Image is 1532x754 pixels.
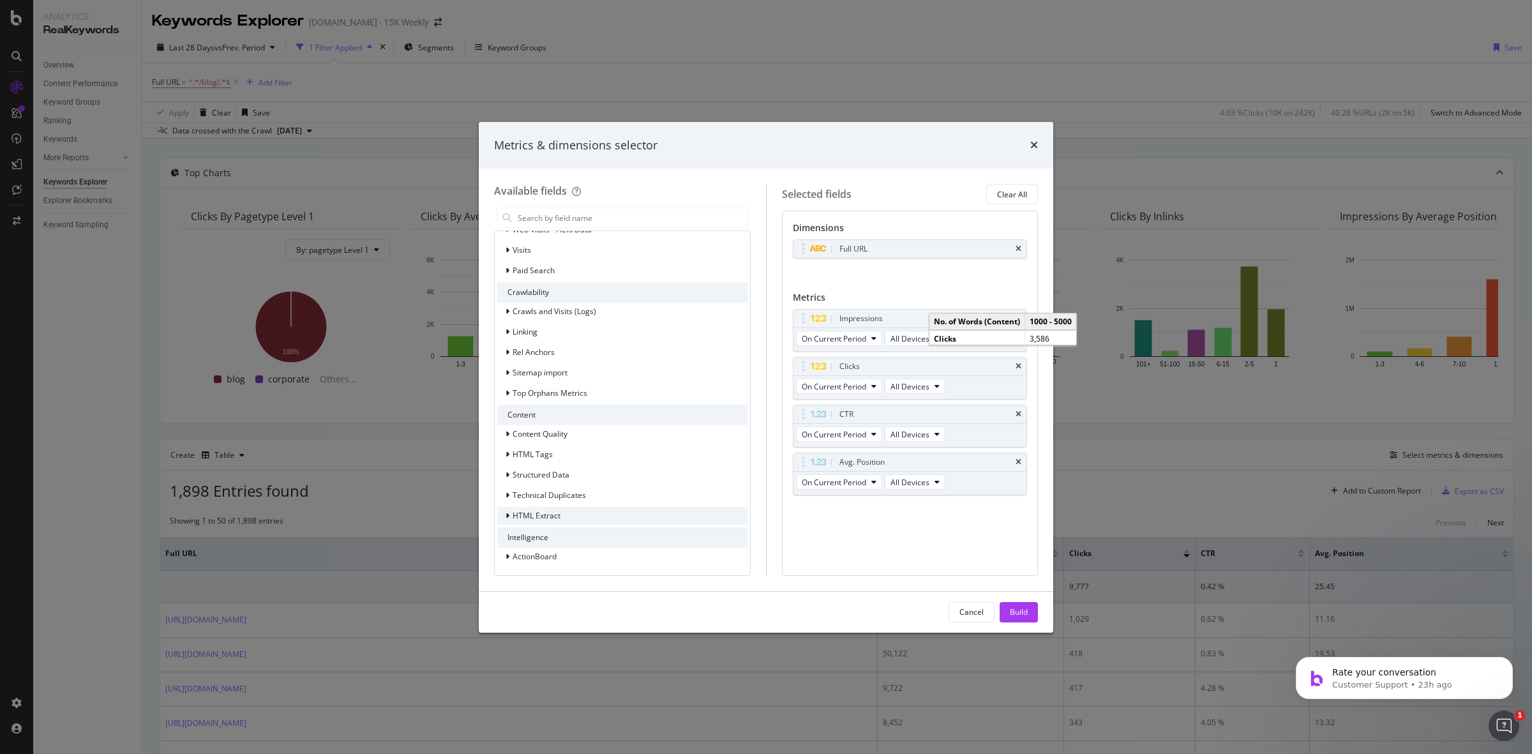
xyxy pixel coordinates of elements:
span: Sitemap import [513,367,567,378]
span: Visits [513,245,531,255]
span: Technical Duplicates [513,490,586,501]
span: On Current Period [802,429,866,440]
div: times [1016,315,1021,322]
div: Avg. PositiontimesOn Current PeriodAll Devices [793,453,1028,495]
div: Full URLtimes [793,239,1028,259]
button: Clear All [986,184,1038,204]
span: On Current Period [802,333,866,344]
div: Crawlability [497,282,747,303]
div: Cancel [959,607,984,617]
div: Impressions [839,312,883,325]
span: Content Quality [513,428,567,439]
div: times [1016,411,1021,418]
input: Search by field name [516,208,747,227]
span: Crawls and Visits (Logs) [513,306,596,317]
div: Available fields [494,184,567,198]
div: Full URL [839,243,867,255]
span: On Current Period [802,381,866,392]
span: On Current Period [802,477,866,488]
span: Top Orphans Metrics [513,388,587,398]
button: All Devices [885,379,945,394]
span: All Devices [890,477,929,488]
span: All Devices [890,429,929,440]
span: HTML Extract [513,510,560,521]
div: CTR [839,408,853,421]
span: 1 [1515,711,1525,721]
div: Metrics [793,291,1028,309]
span: All Devices [890,381,929,392]
div: ClickstimesOn Current PeriodAll Devices [793,357,1028,400]
button: On Current Period [796,474,882,490]
button: On Current Period [796,426,882,442]
span: All Devices [890,333,929,344]
span: Linking [513,326,537,337]
span: Rel Anchors [513,347,555,358]
div: Dimensions [793,222,1028,239]
div: modal [479,122,1053,633]
div: CTRtimesOn Current PeriodAll Devices [793,405,1028,448]
div: Build [1010,607,1028,617]
div: Clear All [997,189,1027,200]
span: Paid Search [513,265,555,276]
div: Selected fields [782,187,852,202]
button: Build [1000,602,1038,622]
div: times [1016,363,1021,370]
button: On Current Period [796,331,882,346]
button: All Devices [885,426,945,442]
div: times [1016,458,1021,466]
iframe: Intercom notifications message [1277,630,1532,720]
span: Web Vitals - Field Data [513,224,592,235]
button: Cancel [949,602,995,622]
div: Metrics & dimensions selector [494,137,657,154]
div: Intelligence [497,527,747,548]
button: All Devices [885,331,945,346]
div: Content [497,405,747,425]
div: times [1016,245,1021,253]
button: All Devices [885,474,945,490]
span: ActionBoard [513,551,557,562]
div: times [1030,137,1038,154]
button: On Current Period [796,379,882,394]
div: Avg. Position [839,456,885,469]
iframe: Intercom live chat [1489,711,1519,741]
div: ImpressionstimesOn Current PeriodAll Devices [793,309,1028,352]
span: Structured Data [513,469,569,480]
span: HTML Tags [513,449,553,460]
div: Clicks [839,360,860,373]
